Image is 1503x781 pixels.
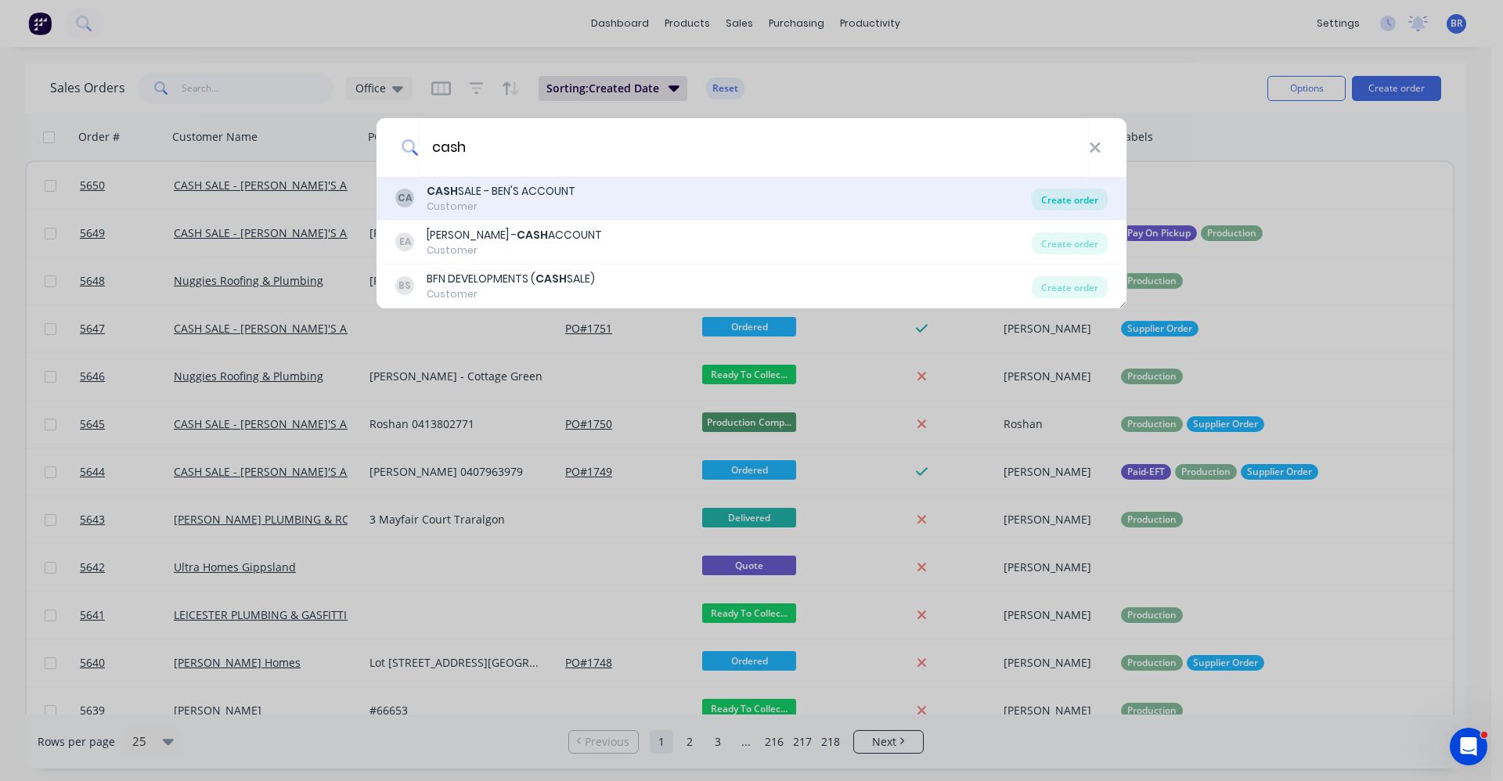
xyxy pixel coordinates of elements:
iframe: Intercom live chat [1450,728,1487,765]
div: Create order [1032,189,1108,211]
div: Create order [1032,232,1108,254]
div: [PERSON_NAME] - ACCOUNT [427,227,602,243]
div: SALE - BEN'S ACCOUNT [427,183,575,200]
div: Create order [1032,276,1108,298]
b: CASH [517,227,548,243]
div: BFN DEVELOPMENTS ( SALE) [427,271,595,287]
div: Customer [427,243,602,257]
input: Enter a customer name to create a new order... [419,118,1089,177]
div: CA [395,189,414,207]
div: EA [395,232,414,251]
div: BS [395,276,414,295]
b: CASH [535,271,567,286]
div: Customer [427,200,575,214]
b: CASH [427,183,458,199]
div: Customer [427,287,595,301]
